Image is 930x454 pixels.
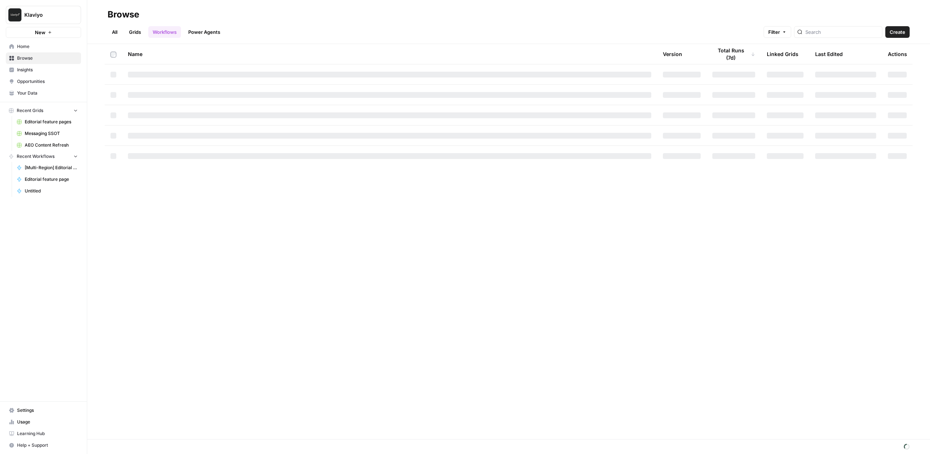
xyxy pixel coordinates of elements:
button: Workspace: Klaviyo [6,6,81,24]
a: AEO Content Refresh [13,139,81,151]
a: Settings [6,405,81,416]
span: Learning Hub [17,430,78,437]
button: Filter [764,26,791,38]
a: Browse [6,52,81,64]
span: Create [890,28,905,36]
button: Recent Grids [6,105,81,116]
a: Insights [6,64,81,76]
span: Recent Grids [17,107,43,114]
div: Linked Grids [767,44,798,64]
span: Usage [17,419,78,425]
button: Help + Support [6,439,81,451]
div: Version [663,44,682,64]
button: Recent Workflows [6,151,81,162]
a: Your Data [6,87,81,99]
a: Editorial feature page [13,174,81,185]
a: Workflows [148,26,181,38]
span: AEO Content Refresh [25,142,78,148]
a: Power Agents [184,26,225,38]
button: New [6,27,81,38]
a: Untitled [13,185,81,197]
span: New [35,29,45,36]
a: All [108,26,122,38]
a: Grids [125,26,145,38]
span: Help + Support [17,442,78,449]
div: Name [128,44,651,64]
span: Settings [17,407,78,414]
button: Create [885,26,910,38]
span: Recent Workflows [17,153,55,160]
span: Insights [17,67,78,73]
div: Last Edited [815,44,843,64]
a: [Multi-Region] Editorial feature page [13,162,81,174]
span: Home [17,43,78,50]
span: Opportunities [17,78,78,85]
span: [Multi-Region] Editorial feature page [25,164,78,171]
span: Untitled [25,188,78,194]
span: Klaviyo [24,11,68,19]
span: Messaging SSOT [25,130,78,137]
input: Search [805,28,879,36]
div: Total Runs (7d) [712,44,755,64]
div: Browse [108,9,139,20]
span: Filter [768,28,780,36]
span: Browse [17,55,78,61]
img: Klaviyo Logo [8,8,21,21]
a: Editorial feature pages [13,116,81,128]
a: Home [6,41,81,52]
a: Usage [6,416,81,428]
span: Editorial feature page [25,176,78,183]
div: Actions [888,44,907,64]
a: Learning Hub [6,428,81,439]
span: Editorial feature pages [25,119,78,125]
a: Messaging SSOT [13,128,81,139]
a: Opportunities [6,76,81,87]
span: Your Data [17,90,78,96]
